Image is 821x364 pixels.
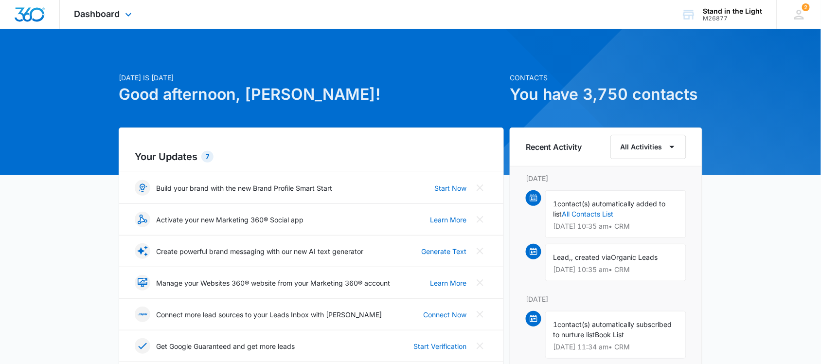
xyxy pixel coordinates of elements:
[703,7,763,15] div: account name
[510,73,702,83] p: Contacts
[553,266,678,273] p: [DATE] 10:35 am • CRM
[434,183,466,193] a: Start Now
[611,253,658,261] span: Organic Leads
[156,278,390,288] p: Manage your Websites 360® website from your Marketing 360® account
[156,215,303,225] p: Activate your new Marketing 360® Social app
[553,344,678,350] p: [DATE] 11:34 am • CRM
[472,212,488,227] button: Close
[595,330,625,339] span: Book List
[553,223,678,230] p: [DATE] 10:35 am • CRM
[472,275,488,291] button: Close
[703,15,763,22] div: account id
[119,83,504,106] h1: Good afternoon, [PERSON_NAME]!
[610,135,686,159] button: All Activities
[526,141,582,153] h6: Recent Activity
[472,180,488,196] button: Close
[510,83,702,106] h1: You have 3,750 contacts
[201,151,214,163] div: 7
[553,320,558,328] span: 1
[421,246,466,256] a: Generate Text
[156,309,382,320] p: Connect more lead sources to your Leads Inbox with [PERSON_NAME]
[119,73,504,83] p: [DATE] is [DATE]
[413,341,466,351] a: Start Verification
[430,278,466,288] a: Learn More
[430,215,466,225] a: Learn More
[553,253,571,261] span: Lead,
[74,9,120,19] span: Dashboard
[472,338,488,354] button: Close
[562,210,614,218] a: All Contacts List
[571,253,611,261] span: , created via
[526,294,686,304] p: [DATE]
[553,320,672,339] span: contact(s) automatically subscribed to nurture list
[156,341,295,351] p: Get Google Guaranteed and get more leads
[135,149,488,164] h2: Your Updates
[802,3,810,11] span: 2
[553,200,666,218] span: contact(s) automatically added to list
[553,200,558,208] span: 1
[472,243,488,259] button: Close
[802,3,810,11] div: notifications count
[156,246,363,256] p: Create powerful brand messaging with our new AI text generator
[472,307,488,322] button: Close
[156,183,332,193] p: Build your brand with the new Brand Profile Smart Start
[423,309,466,320] a: Connect Now
[526,173,686,183] p: [DATE]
